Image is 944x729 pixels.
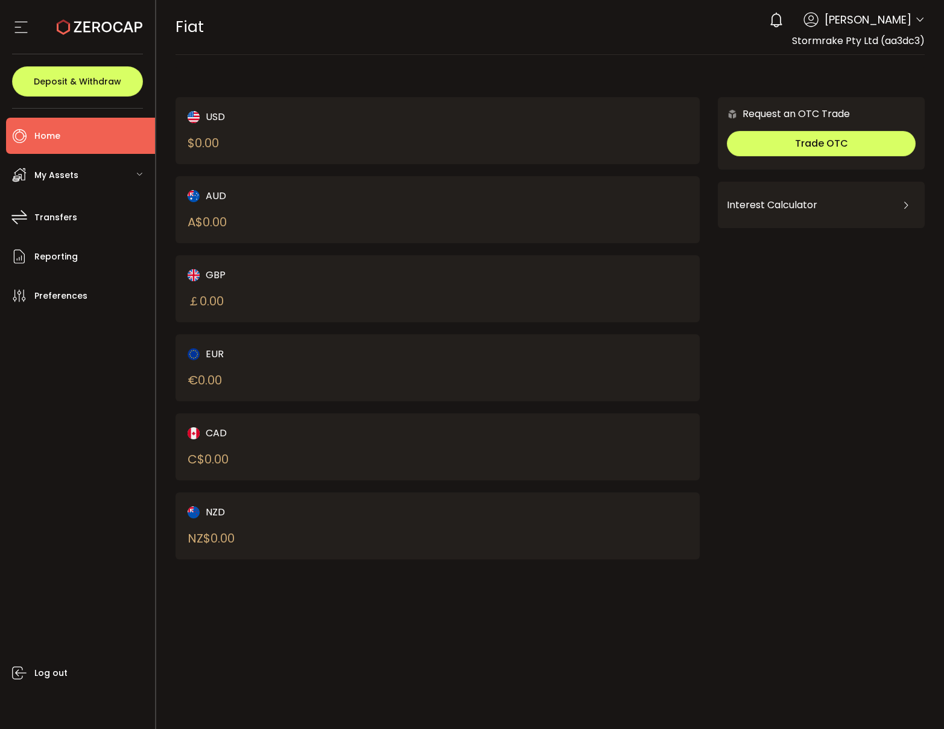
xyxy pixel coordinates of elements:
[34,209,77,226] span: Transfers
[188,134,219,152] div: $ 0.00
[188,348,200,360] img: eur_portfolio.svg
[188,425,413,441] div: CAD
[825,11,911,28] span: [PERSON_NAME]
[188,505,413,520] div: NZD
[727,191,916,220] div: Interest Calculator
[727,131,916,156] button: Trade OTC
[34,77,121,86] span: Deposit & Withdraw
[795,136,848,150] span: Trade OTC
[188,506,200,518] img: nzd_portfolio.svg
[188,267,413,282] div: GBP
[188,427,200,439] img: cad_portfolio.svg
[34,248,78,266] span: Reporting
[792,34,925,48] span: Stormrake Pty Ltd (aa3dc3)
[34,127,60,145] span: Home
[188,292,224,310] div: ￡ 0.00
[188,111,200,123] img: usd_portfolio.svg
[34,664,68,682] span: Log out
[34,287,87,305] span: Preferences
[188,450,229,468] div: C$ 0.00
[188,109,413,124] div: USD
[12,66,143,97] button: Deposit & Withdraw
[188,529,235,547] div: NZ$ 0.00
[188,269,200,281] img: gbp_portfolio.svg
[188,188,413,203] div: AUD
[176,16,204,37] span: Fiat
[718,106,850,121] div: Request an OTC Trade
[188,346,413,361] div: EUR
[188,190,200,202] img: aud_portfolio.svg
[34,167,78,184] span: My Assets
[727,109,738,119] img: 6nGpN7MZ9FLuBP83NiajKbTRY4UzlzQtBKtCrLLspmCkSvCZHBKvY3NxgQaT5JnOQREvtQ257bXeeSTueZfAPizblJ+Fe8JwA...
[188,371,222,389] div: € 0.00
[188,213,227,231] div: A$ 0.00
[800,599,944,729] iframe: Chat Widget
